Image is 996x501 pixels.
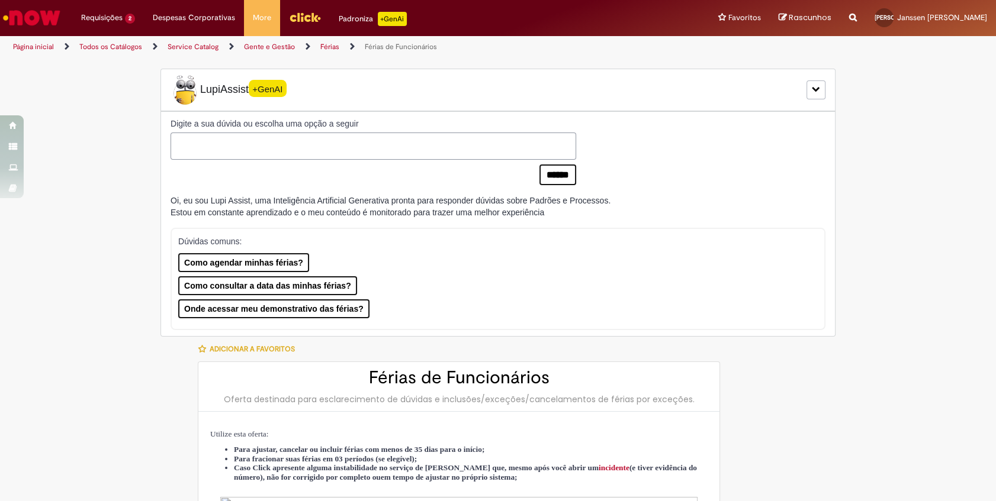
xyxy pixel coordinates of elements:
label: Digite a sua dúvida ou escolha uma opção a seguir [171,118,576,130]
button: Como agendar minhas férias? [178,253,309,272]
div: Oi, eu sou Lupi Assist, uma Inteligência Artificial Generativa pronta para responder dúvidas sobr... [171,195,611,218]
button: Adicionar a Favoritos [198,337,301,361]
ul: Trilhas de página [9,36,655,58]
span: +GenAI [249,80,287,97]
img: click_logo_yellow_360x200.png [289,8,321,26]
button: Como consultar a data das minhas férias? [178,276,357,295]
a: Férias de Funcionários [365,42,437,51]
span: Janssen [PERSON_NAME] [897,12,987,22]
span: 2 [125,14,135,24]
span: Para fracionar suas férias em 03 períodos (se elegível); [234,454,417,463]
a: Página inicial [13,42,54,51]
span: Utilize esta oferta: [210,429,268,438]
a: Férias [320,42,339,51]
strong: em tempo de ajustar no próprio sistema; [381,473,518,481]
p: +GenAi [378,12,407,26]
img: ServiceNow [1,6,62,30]
div: Oferta destinada para esclarecimento de dúvidas e inclusões/exceções/cancelamentos de férias por ... [210,393,708,405]
a: Todos os Catálogos [79,42,142,51]
span: Rascunhos [789,12,831,23]
span: Adicionar a Favoritos [210,344,295,354]
span: LupiAssist [171,75,287,105]
span: More [253,12,271,24]
img: Lupi [171,75,200,105]
span: Para ajustar, cancelar ou incluir férias com menos de 35 dias para o início; [234,445,484,454]
span: Caso Click apresente alguma instabilidade no serviço de [PERSON_NAME] que, mesmo após você abrir ... [234,463,697,481]
span: Favoritos [728,12,761,24]
span: Requisições [81,12,123,24]
p: Dúvidas comuns: [178,235,804,247]
a: incidente [599,463,629,472]
span: Despesas Corporativas [153,12,235,24]
a: Service Catalog [168,42,219,51]
a: Rascunhos [779,12,831,24]
span: [PERSON_NAME] [875,14,921,21]
a: Gente e Gestão [244,42,295,51]
div: Padroniza [339,12,407,26]
div: LupiLupiAssist+GenAI [160,69,836,111]
h2: Férias de Funcionários [210,368,708,387]
button: Onde acessar meu demonstrativo das férias? [178,299,370,318]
